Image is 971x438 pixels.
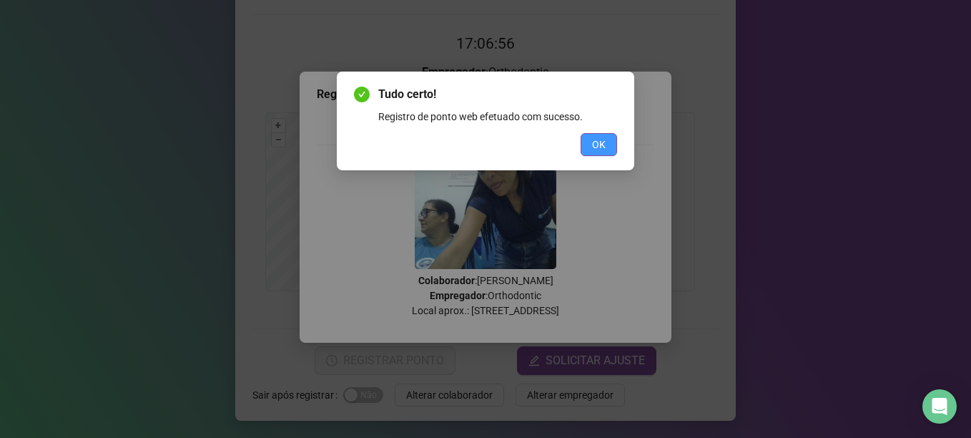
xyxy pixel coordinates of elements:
[378,86,617,103] span: Tudo certo!
[592,137,606,152] span: OK
[378,109,617,125] div: Registro de ponto web efetuado com sucesso.
[581,133,617,156] button: OK
[922,389,957,424] div: Open Intercom Messenger
[354,87,370,102] span: check-circle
